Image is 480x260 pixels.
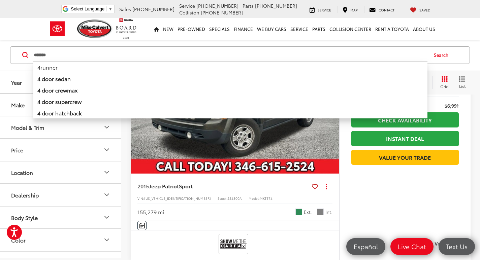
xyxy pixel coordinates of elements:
div: Model & Trim [11,124,44,131]
a: Español [346,238,385,255]
a: My Saved Vehicles [405,6,436,13]
a: Service [305,6,336,13]
button: PricePrice [0,139,122,161]
a: Live Chat [390,238,434,255]
div: Location [103,169,111,177]
span: Select Language [71,6,104,11]
a: Specials [207,18,232,40]
div: Model & Trim [103,123,111,132]
a: Map [338,6,363,13]
a: Collision Center [327,18,373,40]
button: Model & TrimModel & Trim [0,116,122,138]
button: Actions [321,180,332,192]
div: Year [11,79,22,85]
span: dropdown dots [326,184,327,189]
div: Price [103,146,111,154]
b: 4 door sedan [37,75,71,82]
a: Text Us [439,238,475,255]
span: Dark Slate Gray [317,209,324,215]
div: Body Style [103,214,111,222]
span: Service [179,2,195,9]
a: Service [288,18,310,40]
span: Map [350,7,358,12]
a: Finance [232,18,255,40]
a: New [161,18,175,40]
li: 4runner [33,61,427,73]
span: Eco Green Pearlcoat [295,209,302,215]
span: List [459,83,466,89]
span: Grid [440,83,449,89]
a: Value Your Trade [351,150,459,165]
span: Sales [119,6,131,12]
span: Text Us [443,242,471,251]
button: YearYear [0,71,122,93]
div: Price [11,147,23,153]
a: Contact [364,6,399,13]
button: Body StyleBody Style [0,207,122,228]
span: Jeep Patriot [149,182,179,190]
a: Pre-Owned [175,18,207,40]
span: Ext. [304,209,312,215]
a: WE BUY CARS [255,18,288,40]
span: Sport [179,182,193,190]
button: DealershipDealership [0,184,122,206]
button: MakeMake [0,94,122,116]
img: Toyota [45,18,70,40]
img: Mike Calvert Toyota [77,20,113,38]
span: Model: [249,196,260,201]
span: $6,991 [445,102,459,109]
b: 4 door supercrew [37,98,82,105]
span: VIN: [137,196,144,201]
div: Body Style [11,214,38,221]
a: Select Language​ [71,6,113,11]
span: Int. [325,209,332,215]
input: Search by Make, Model, or Keyword [33,47,427,63]
b: 4 door crewmax [37,86,77,94]
div: Color [11,237,26,243]
span: Contact [379,7,394,12]
span: [US_VEHICLE_IDENTIFICATION_NUMBER] [144,196,211,201]
img: Comments [139,223,145,228]
a: Check Availability [351,112,459,127]
a: Parts [310,18,327,40]
a: Instant Deal [351,131,459,146]
img: View CARFAX report [220,235,247,253]
a: Home [152,18,161,40]
b: 4 door hatchback [37,109,82,117]
div: Make [11,102,25,108]
a: About Us [411,18,437,40]
label: Compare Vehicle [411,240,464,247]
button: List View [454,76,471,89]
button: Search [427,47,458,64]
span: Stock: [218,196,227,201]
span: [PHONE_NUMBER] [132,6,174,12]
span: 2015 [137,182,149,190]
span: Parts [243,2,254,9]
span: 254300A [227,196,242,201]
button: Grid View [433,76,454,89]
a: Rent a Toyota [373,18,411,40]
div: Dealership [103,191,111,199]
div: 155,279 mi [137,208,164,216]
div: Dealership [11,192,39,198]
span: [PHONE_NUMBER] [201,9,243,16]
span: Español [350,242,381,251]
span: [PHONE_NUMBER] [255,2,297,9]
div: Color [103,236,111,244]
span: Live Chat [394,242,429,251]
span: Service [318,7,331,12]
a: 2015Jeep PatriotSport [137,182,309,190]
span: ▼ [108,6,113,11]
button: LocationLocation [0,161,122,183]
span: Collision [179,9,199,16]
div: Location [11,169,33,176]
span: [PHONE_NUMBER] [196,2,238,9]
span: MKTE74 [260,196,273,201]
span: Saved [419,7,430,12]
button: ColorColor [0,229,122,251]
button: Comments [137,221,147,230]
